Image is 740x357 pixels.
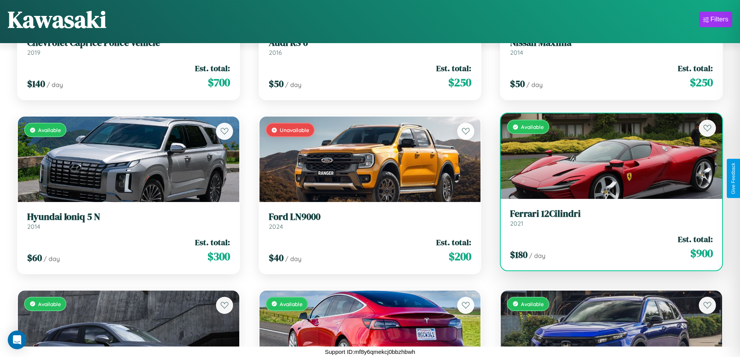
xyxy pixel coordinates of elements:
span: / day [44,255,60,263]
span: 2024 [269,223,283,230]
a: Nissan Maxima2014 [510,37,713,56]
span: 2019 [27,49,40,56]
span: Unavailable [280,127,309,133]
p: Support ID: mf8y6qmekcj0bbzhbwh [325,347,415,357]
span: $ 250 [448,75,471,90]
span: Available [38,127,61,133]
div: Filters [710,16,728,23]
span: Available [521,124,544,130]
span: $ 250 [690,75,713,90]
div: Open Intercom Messenger [8,331,26,349]
h3: Hyundai Ioniq 5 N [27,211,230,223]
span: Est. total: [436,63,471,74]
a: Audi RS 62016 [269,37,472,56]
span: Est. total: [195,63,230,74]
span: / day [529,252,545,259]
span: $ 40 [269,251,284,264]
h3: Audi RS 6 [269,37,472,49]
span: 2021 [510,219,523,227]
div: Give Feedback [731,163,736,194]
button: Filters [699,12,732,27]
span: $ 900 [690,246,713,261]
span: $ 180 [510,248,528,261]
span: 2014 [510,49,523,56]
a: Hyundai Ioniq 5 N2014 [27,211,230,230]
span: $ 700 [208,75,230,90]
h3: Ferrari 12Cilindri [510,208,713,219]
h3: Chevrolet Caprice Police Vehicle [27,37,230,49]
span: / day [526,81,543,89]
span: $ 140 [27,77,45,90]
span: Available [280,301,303,307]
a: Ford LN90002024 [269,211,472,230]
span: $ 60 [27,251,42,264]
span: 2016 [269,49,282,56]
span: 2014 [27,223,40,230]
span: / day [285,255,301,263]
span: / day [47,81,63,89]
span: $ 50 [269,77,284,90]
a: Chevrolet Caprice Police Vehicle2019 [27,37,230,56]
span: Est. total: [678,233,713,245]
span: $ 300 [207,249,230,264]
span: Est. total: [678,63,713,74]
h1: Kawasaki [8,3,106,35]
h3: Nissan Maxima [510,37,713,49]
h3: Ford LN9000 [269,211,472,223]
span: $ 50 [510,77,525,90]
span: Available [521,301,544,307]
span: Est. total: [195,237,230,248]
span: Available [38,301,61,307]
span: Est. total: [436,237,471,248]
span: $ 200 [449,249,471,264]
span: / day [285,81,301,89]
a: Ferrari 12Cilindri2021 [510,208,713,227]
